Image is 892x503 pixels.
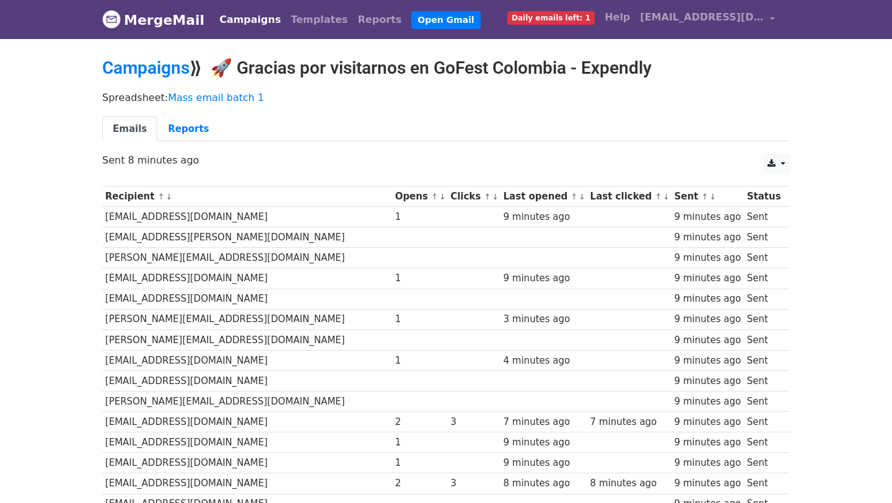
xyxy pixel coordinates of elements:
a: Emails [102,116,157,142]
div: 2 [395,415,445,429]
td: Sent [744,227,784,248]
a: ↓ [439,192,446,201]
div: 9 minutes ago [674,435,741,450]
a: ↓ [663,192,670,201]
h2: ⟫ 🚀 Gracias por visitarnos en GoFest Colombia - Expendly [102,58,790,79]
td: Sent [744,350,784,370]
td: Sent [744,432,784,453]
div: 8 minutes ago [590,476,668,491]
td: [EMAIL_ADDRESS][DOMAIN_NAME] [102,412,392,432]
span: [EMAIL_ADDRESS][DOMAIN_NAME] [640,10,764,25]
div: 3 minutes ago [504,312,584,326]
td: Sent [744,412,784,432]
a: ↓ [579,192,585,201]
td: [PERSON_NAME][EMAIL_ADDRESS][DOMAIN_NAME] [102,391,392,412]
div: 9 minutes ago [674,415,741,429]
div: 3 [450,415,497,429]
td: Sent [744,248,784,268]
td: Sent [744,370,784,391]
div: 7 minutes ago [590,415,668,429]
td: [EMAIL_ADDRESS][PERSON_NAME][DOMAIN_NAME] [102,227,392,248]
td: [EMAIL_ADDRESS][DOMAIN_NAME] [102,453,392,473]
td: [EMAIL_ADDRESS][DOMAIN_NAME] [102,350,392,370]
div: 9 minutes ago [674,210,741,224]
th: Status [744,186,784,207]
td: Sent [744,391,784,412]
div: 1 [395,312,445,326]
div: 9 minutes ago [674,456,741,470]
td: [PERSON_NAME][EMAIL_ADDRESS][DOMAIN_NAME] [102,330,392,350]
div: 1 [395,271,445,286]
td: [EMAIL_ADDRESS][DOMAIN_NAME] [102,432,392,453]
div: 1 [395,435,445,450]
div: 9 minutes ago [504,271,584,286]
a: Daily emails left: 1 [502,5,600,30]
div: 8 minutes ago [504,476,584,491]
a: ↓ [709,192,716,201]
div: 9 minutes ago [674,312,741,326]
div: 9 minutes ago [674,374,741,388]
a: Reports [353,7,407,32]
div: 9 minutes ago [674,271,741,286]
p: Sent 8 minutes ago [102,154,790,167]
div: 4 minutes ago [504,354,584,368]
a: Help [600,5,635,30]
td: Sent [744,453,784,473]
div: 9 minutes ago [674,333,741,348]
a: Open Gmail [411,11,480,29]
th: Last clicked [587,186,671,207]
div: 3 [450,476,497,491]
div: 9 minutes ago [504,456,584,470]
a: Templates [286,7,352,32]
a: ↑ [655,192,662,201]
div: 9 minutes ago [674,354,741,368]
td: [EMAIL_ADDRESS][DOMAIN_NAME] [102,370,392,391]
th: Opens [392,186,448,207]
a: MergeMail [102,7,204,33]
div: 2 [395,476,445,491]
td: [EMAIL_ADDRESS][DOMAIN_NAME] [102,268,392,289]
a: Campaigns [214,7,286,32]
a: Campaigns [102,58,190,78]
div: 9 minutes ago [674,395,741,409]
div: 7 minutes ago [504,415,584,429]
a: [EMAIL_ADDRESS][DOMAIN_NAME] [635,5,780,34]
a: ↓ [492,192,499,201]
a: ↑ [702,192,709,201]
td: Sent [744,289,784,309]
div: 9 minutes ago [504,435,584,450]
th: Sent [671,186,744,207]
div: 9 minutes ago [674,230,741,245]
a: ↑ [158,192,165,201]
a: ↑ [431,192,438,201]
td: [EMAIL_ADDRESS][DOMAIN_NAME] [102,207,392,227]
a: ↓ [165,192,172,201]
a: ↑ [484,192,491,201]
div: 1 [395,354,445,368]
div: 1 [395,210,445,224]
td: Sent [744,330,784,350]
th: Last opened [501,186,587,207]
a: Mass email batch 1 [168,92,264,103]
a: ↑ [571,192,578,201]
td: [PERSON_NAME][EMAIL_ADDRESS][DOMAIN_NAME] [102,309,392,330]
td: Sent [744,207,784,227]
div: 9 minutes ago [674,476,741,491]
div: 9 minutes ago [674,292,741,306]
a: Reports [157,116,219,142]
div: 1 [395,456,445,470]
img: MergeMail logo [102,10,121,28]
td: [EMAIL_ADDRESS][DOMAIN_NAME] [102,473,392,494]
td: [EMAIL_ADDRESS][DOMAIN_NAME] [102,289,392,309]
td: [PERSON_NAME][EMAIL_ADDRESS][DOMAIN_NAME] [102,248,392,268]
th: Recipient [102,186,392,207]
div: 9 minutes ago [504,210,584,224]
th: Clicks [447,186,500,207]
p: Spreadsheet: [102,91,790,104]
div: 9 minutes ago [674,251,741,265]
td: Sent [744,309,784,330]
td: Sent [744,473,784,494]
td: Sent [744,268,784,289]
span: Daily emails left: 1 [507,11,595,25]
